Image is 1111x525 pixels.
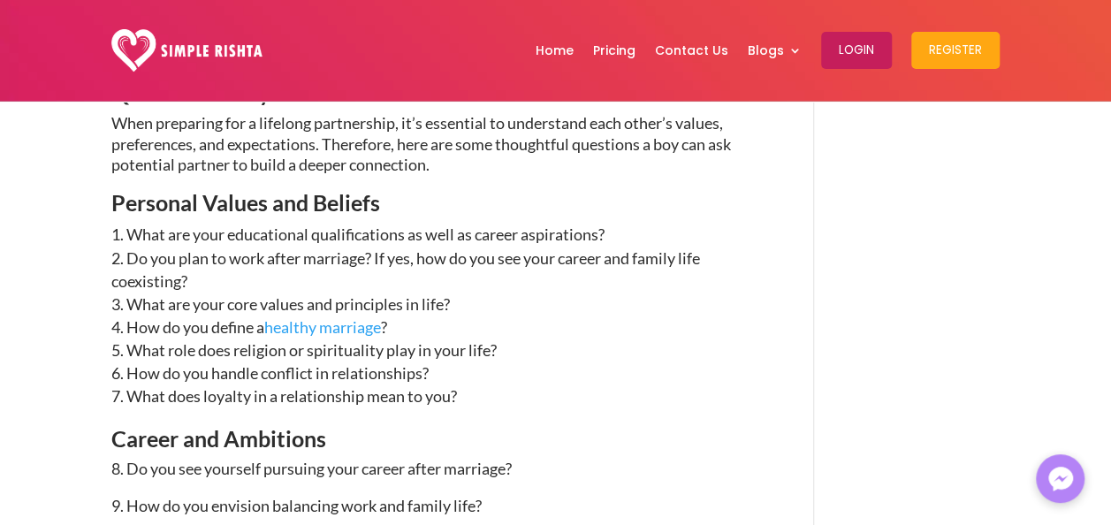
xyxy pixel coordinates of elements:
[111,246,765,292] li: Do you plan to work after marriage? If yes, how do you see your career and family life coexisting?
[536,4,574,96] a: Home
[264,316,381,336] a: healthy marriage
[111,223,765,246] li: What are your educational qualifications as well as career aspirations?
[911,4,1000,96] a: Register
[748,4,802,96] a: Blogs
[111,338,765,361] li: What role does religion or spirituality play in your life?
[111,495,139,514] span: 9. H
[911,32,1000,69] button: Register
[1043,461,1078,497] img: Messenger
[821,4,892,96] a: Login
[111,361,765,384] li: How do you handle conflict in relationships?
[593,4,635,96] a: Pricing
[111,384,765,407] li: What does loyalty in a relationship mean to you?
[655,4,728,96] a: Contact Us
[111,113,765,192] p: When preparing for a lifelong partnership, it’s essential to understand each other’s values, pref...
[111,189,380,216] span: Personal Values and Beliefs
[111,424,326,451] span: Career and Ambitions
[139,495,482,514] span: ow do you envision balancing work and family life?
[821,32,892,69] button: Login
[111,315,765,338] li: How do you define a ?
[111,458,512,477] span: 8. Do you see yourself pursuing your career after marriage?
[111,292,765,315] li: What are your core values and principles in life?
